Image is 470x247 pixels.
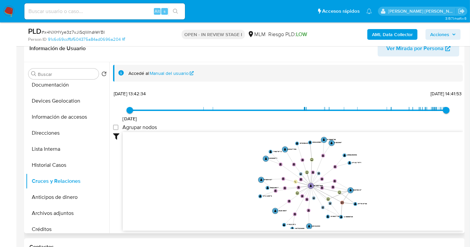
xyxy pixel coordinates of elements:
[327,215,329,218] text: 
[326,138,336,141] text: 1310539753
[313,197,315,199] text: 
[287,147,296,150] text: 603027456
[352,161,361,164] text: 2410217574
[312,171,314,173] text: 
[41,29,105,35] span: # x4NXHYye3z7vJiSqWnaYeYBI
[48,36,125,42] a: 91c6c69ccffbf504375a84ad0696a204
[299,142,308,144] text: 184308220
[366,8,372,14] a: Notificaciones
[278,209,287,212] text: 1182813804
[101,71,107,79] button: Volver al orden por defecto
[329,202,332,204] text: 
[26,109,109,125] button: Información de accesos
[150,70,194,77] a: Manual del usuario
[334,165,336,168] text: 
[388,8,456,14] p: nancy.sanchezgarcia@mercadolibre.com.mx
[309,141,311,144] text: 
[274,210,276,212] text: 
[334,141,342,144] text: 61800997
[248,31,266,38] div: MLM
[26,189,109,205] button: Anticipos de dinero
[354,203,356,205] text: 
[322,206,324,209] text: 
[297,186,300,189] text: 
[349,161,351,164] text: 
[332,186,334,188] text: 
[431,90,462,97] span: [DATE] 14:41:53
[353,189,362,191] text: 833450167
[300,173,302,175] text: 
[284,148,286,151] text: 
[270,150,272,153] text: 
[344,154,346,156] text: 
[264,178,272,180] text: 578091027
[288,200,290,202] text: 
[327,198,329,201] text: 
[344,215,353,218] text: 1215858409
[339,191,341,194] text: 
[293,163,295,165] text: 
[301,159,304,161] text: 
[26,221,109,237] button: Créditos
[114,90,146,97] span: [DATE] 13:42:34
[28,26,41,36] b: PLD
[306,198,308,200] text: 
[28,36,46,42] b: Person ID
[24,7,185,16] input: Buscar usuario o caso...
[275,190,277,192] text: 
[331,215,340,217] text: 1919907706
[26,93,109,109] button: Devices Geolocation
[155,8,160,14] span: Alt
[322,8,360,15] span: Accesos rápidos
[367,29,417,40] button: AML Data Collector
[310,184,312,187] text: 
[273,150,282,152] text: 745075710
[340,216,342,218] text: 
[341,201,344,204] text: 
[26,173,109,189] button: Cruces y Relaciones
[295,181,296,183] text: 
[182,30,245,39] p: OPEN - IN REVIEW STAGE I
[300,178,302,180] text: 
[38,71,96,77] input: Buscar
[128,70,149,77] span: Accedé al
[26,205,109,221] button: Archivos adjuntos
[307,209,310,211] text: 
[306,171,308,174] text: 
[267,187,269,189] text: 
[31,71,36,77] button: Buscar
[283,223,285,226] text: 
[123,115,137,122] span: [DATE]
[372,29,413,40] b: AML Data Collector
[268,157,277,159] text: 423069374
[386,40,444,56] span: Ver Mirada por Persona
[347,153,357,156] text: 2558256996
[445,16,467,21] span: 3.157.1-hotfix-5
[334,180,336,182] text: 
[268,31,307,38] span: Riesgo PLD:
[295,227,304,230] text: 1667826659
[270,186,279,189] text: 366028017
[294,213,296,215] text: 
[296,192,298,195] text: 
[259,195,261,198] text: 
[291,227,293,230] text: 
[122,124,157,131] span: Agrupar nodos
[350,189,352,192] text: 
[331,141,333,144] text: 
[284,187,286,189] text: 
[265,157,267,160] text: 
[308,225,310,228] text: 
[164,8,166,14] span: s
[358,202,367,205] text: 1574913766
[26,125,109,141] button: Direcciones
[282,177,285,180] text: 
[458,8,465,15] a: Salir
[430,29,449,40] span: Acciones
[313,184,323,187] text: 1570507995
[318,172,320,174] text: 
[311,158,313,161] text: 
[323,138,325,141] text: 
[169,7,182,16] button: search-icon
[113,125,118,130] input: Agrupar nodos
